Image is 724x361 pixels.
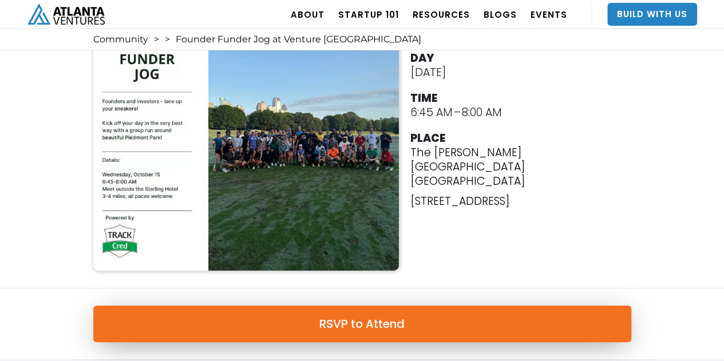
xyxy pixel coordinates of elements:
[410,194,636,208] p: [STREET_ADDRESS]
[165,34,170,45] div: >
[607,3,697,26] a: Build With Us
[410,51,434,65] div: DAY
[410,105,452,120] div: 6:45 AM
[410,145,636,188] p: The [PERSON_NAME] [GEOGRAPHIC_DATA] [GEOGRAPHIC_DATA]
[93,34,148,45] a: Community
[461,105,501,120] div: 8:00 AM
[410,214,636,228] p: ‍
[410,91,437,105] div: TIME
[93,306,631,342] a: RSVP to Attend
[154,34,159,45] div: >
[176,34,421,45] div: Founder Funder Jog at Venture [GEOGRAPHIC_DATA]
[453,105,460,120] div: –
[410,65,445,80] div: [DATE]
[410,131,445,145] div: PLACE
